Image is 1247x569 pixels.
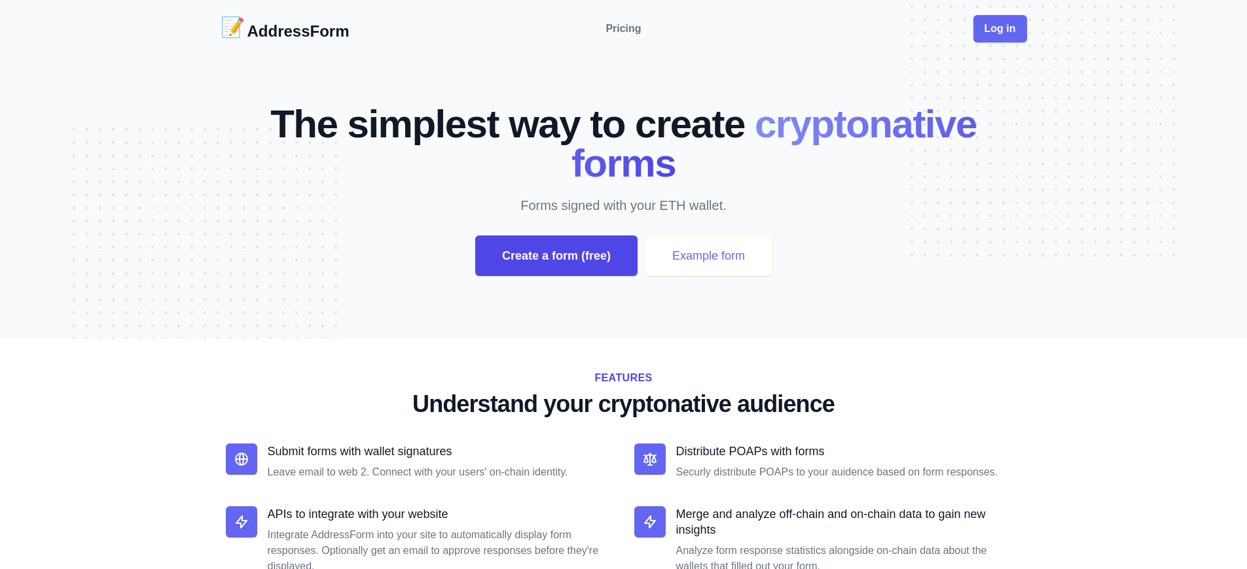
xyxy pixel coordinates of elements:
p: Distribute POAPs with forms [676,443,1022,459]
h2: Features [226,370,1022,386]
p: APIs to integrate with your website [268,506,613,522]
p: Submit forms with wallet signatures [268,443,613,459]
p: Understand your cryptonative audience [226,391,1022,417]
dd: Securly distribute POAPs to your auidence based on form responses. [676,464,1022,480]
p: Merge and analyze off-chain and on-chain data to gain new insights [676,506,1022,538]
div: 📝 [221,16,245,42]
p: Forms signed with your ETH wallet. [289,196,959,215]
dd: Leave email to web 2. Connect with your users' on-chain identity. [268,464,613,480]
div: Log in [973,15,1027,43]
div: Example form [645,235,772,276]
nav: Global [221,16,1027,42]
span: cryptonative forms [571,102,977,185]
span: The simplest way to create [270,102,745,146]
a: Pricing [605,21,641,37]
h2: AddressForm [247,21,350,42]
div: Create a form (free) [475,235,638,276]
